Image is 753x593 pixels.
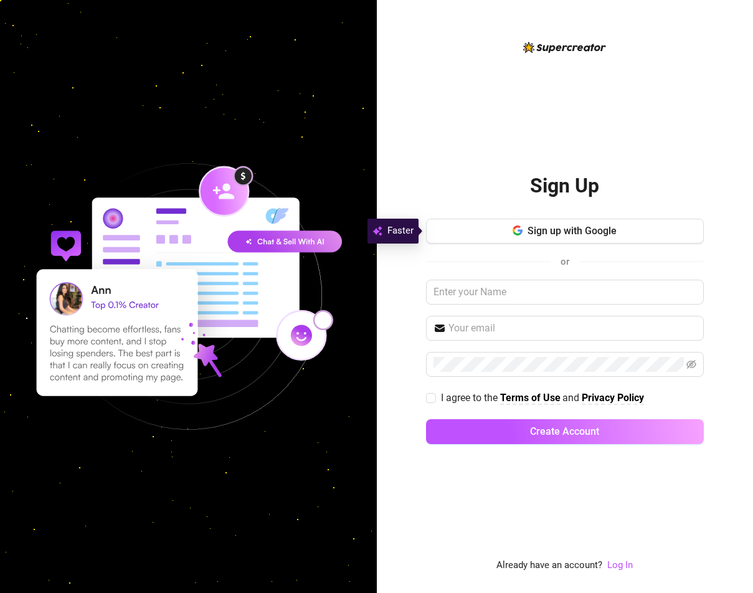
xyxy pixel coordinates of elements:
a: Log In [607,559,633,571]
img: svg%3e [372,224,382,239]
button: Sign up with Google [426,219,704,244]
span: Create Account [530,425,599,437]
a: Terms of Use [500,392,561,405]
span: Faster [387,224,414,239]
a: Log In [607,558,633,573]
span: or [561,256,569,267]
span: Sign up with Google [528,225,617,237]
img: logo-BBDzfeDw.svg [523,42,606,53]
span: I agree to the [441,392,500,404]
h2: Sign Up [530,173,599,199]
span: eye-invisible [686,359,696,369]
input: Enter your Name [426,280,704,305]
span: and [562,392,582,404]
a: Privacy Policy [582,392,644,405]
strong: Privacy Policy [582,392,644,404]
input: Your email [448,321,696,336]
strong: Terms of Use [500,392,561,404]
span: Already have an account? [496,558,602,573]
button: Create Account [426,419,704,444]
